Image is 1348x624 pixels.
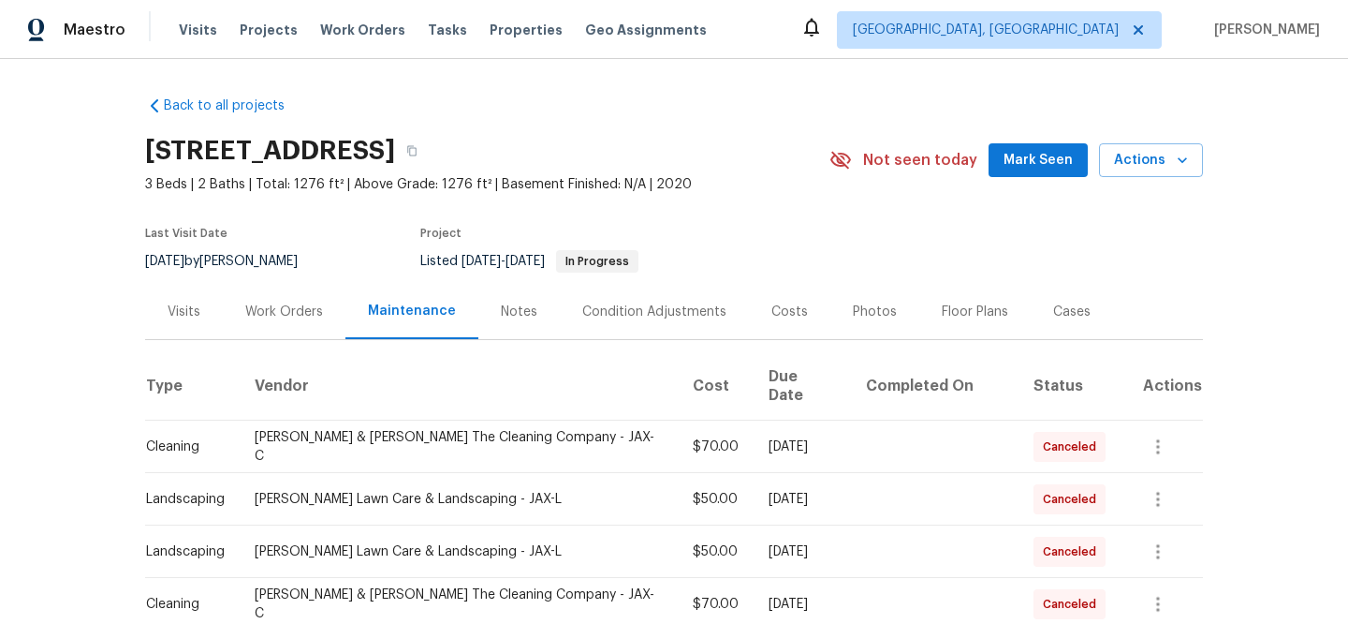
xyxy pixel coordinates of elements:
[462,255,545,268] span: -
[1114,149,1188,172] span: Actions
[693,542,739,561] div: $50.00
[851,352,1018,421] th: Completed On
[853,303,897,321] div: Photos
[240,21,298,39] span: Projects
[769,490,836,509] div: [DATE]
[1043,595,1104,614] span: Canceled
[769,542,836,561] div: [DATE]
[240,352,678,421] th: Vendor
[769,438,836,456] div: [DATE]
[320,21,405,39] span: Work Orders
[395,134,429,168] button: Copy Address
[64,21,125,39] span: Maestro
[462,255,501,268] span: [DATE]
[145,228,227,239] span: Last Visit Date
[368,302,456,320] div: Maintenance
[145,250,320,273] div: by [PERSON_NAME]
[145,352,240,421] th: Type
[146,490,225,509] div: Landscaping
[168,303,200,321] div: Visits
[146,595,225,614] div: Cleaning
[179,21,217,39] span: Visits
[1053,303,1091,321] div: Cases
[693,595,739,614] div: $70.00
[1004,149,1073,172] span: Mark Seen
[255,542,663,561] div: [PERSON_NAME] Lawn Care & Landscaping - JAX-L
[558,256,637,267] span: In Progress
[989,143,1088,178] button: Mark Seen
[420,255,638,268] span: Listed
[145,255,184,268] span: [DATE]
[1207,21,1320,39] span: [PERSON_NAME]
[255,490,663,509] div: [PERSON_NAME] Lawn Care & Landscaping - JAX-L
[428,23,467,37] span: Tasks
[255,428,663,466] div: [PERSON_NAME] & [PERSON_NAME] The Cleaning Company - JAX-C
[1043,490,1104,509] span: Canceled
[585,21,707,39] span: Geo Assignments
[490,21,563,39] span: Properties
[420,228,462,239] span: Project
[1121,352,1203,421] th: Actions
[145,141,395,160] h2: [STREET_ADDRESS]
[693,438,739,456] div: $70.00
[1043,542,1104,561] span: Canceled
[146,542,225,561] div: Landscaping
[245,303,323,321] div: Work Orders
[754,352,851,421] th: Due Date
[146,438,225,456] div: Cleaning
[853,21,1119,39] span: [GEOGRAPHIC_DATA], [GEOGRAPHIC_DATA]
[769,595,836,614] div: [DATE]
[771,303,808,321] div: Costs
[1018,352,1121,421] th: Status
[505,255,545,268] span: [DATE]
[678,352,754,421] th: Cost
[582,303,726,321] div: Condition Adjustments
[863,151,977,170] span: Not seen today
[693,490,739,509] div: $50.00
[145,97,325,115] a: Back to all projects
[1043,438,1104,456] span: Canceled
[1099,143,1203,178] button: Actions
[942,303,1008,321] div: Floor Plans
[145,175,829,194] span: 3 Beds | 2 Baths | Total: 1276 ft² | Above Grade: 1276 ft² | Basement Finished: N/A | 2020
[255,586,663,623] div: [PERSON_NAME] & [PERSON_NAME] The Cleaning Company - JAX-C
[501,303,537,321] div: Notes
